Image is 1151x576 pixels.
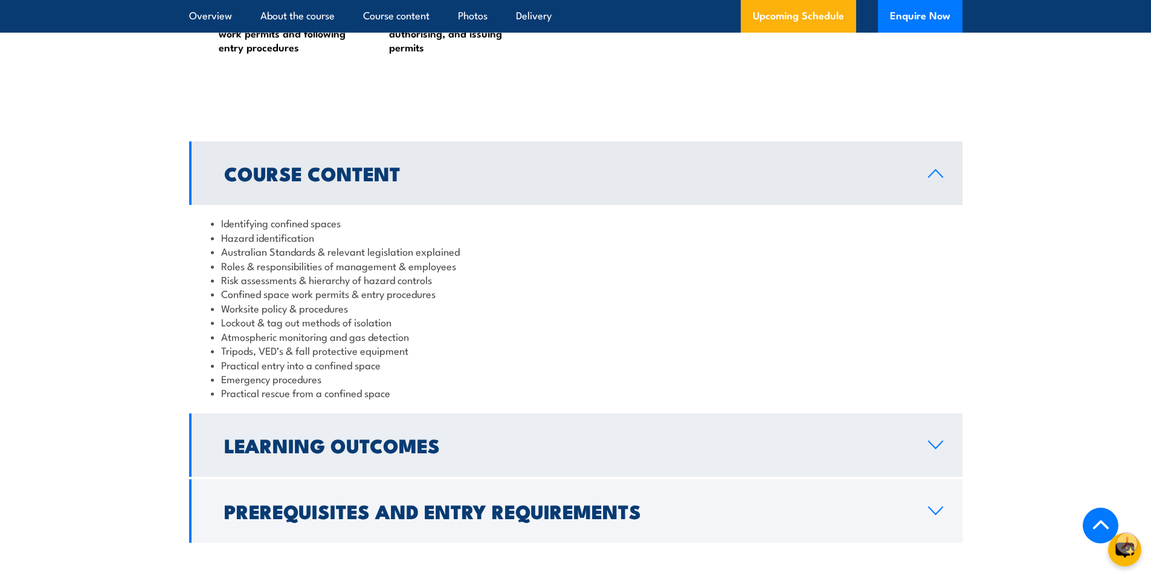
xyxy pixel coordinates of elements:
[211,259,941,273] li: Roles & responsibilities of management & employees
[189,479,962,543] a: Prerequisites and Entry Requirements
[211,286,941,300] li: Confined space work permits & entry procedures
[211,372,941,386] li: Emergency procedures
[211,273,941,286] li: Risk assessments & hierarchy of hazard controls
[211,244,941,258] li: Australian Standards & relevant legislation explained
[211,343,941,357] li: Tripods, VED’s & fall protective equipment
[211,386,941,400] li: Practical rescue from a confined space
[211,329,941,343] li: Atmospheric monitoring and gas detection
[224,164,909,181] h2: Course Content
[224,436,909,453] h2: Learning Outcomes
[211,315,941,329] li: Lockout & tag out methods of isolation
[211,230,941,244] li: Hazard identification
[372,11,520,54] li: Understanding, raising, authorising, and issuing permits
[189,413,962,477] a: Learning Outcomes
[211,216,941,230] li: Identifying confined spaces
[201,11,350,54] li: Issuing confined space work permits and following entry procedures
[224,502,909,519] h2: Prerequisites and Entry Requirements
[1108,533,1141,566] button: chat-button
[211,358,941,372] li: Practical entry into a confined space
[211,301,941,315] li: Worksite policy & procedures
[189,141,962,205] a: Course Content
